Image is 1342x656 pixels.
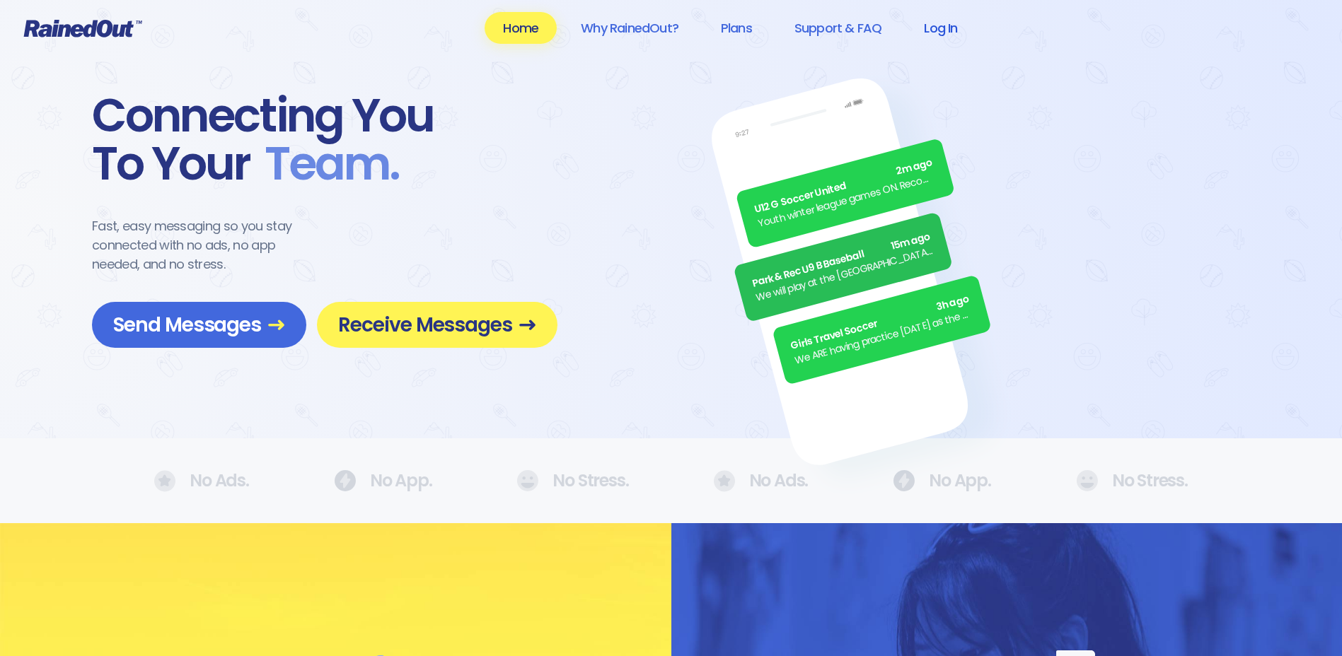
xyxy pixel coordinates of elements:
img: No Ads. [154,470,175,492]
div: No App. [893,470,991,491]
div: Youth winter league games ON. Recommend running shoes/sneakers for players as option for footwear. [757,170,939,232]
a: Log In [906,12,976,44]
span: 2m ago [895,156,935,180]
img: No Ads. [516,470,538,491]
div: No App. [334,470,432,491]
a: Support & FAQ [776,12,900,44]
div: Girls Travel Soccer [789,292,971,354]
div: Park & Rec U9 B Baseball [751,229,932,291]
div: No Ads. [714,470,809,492]
span: Team . [250,140,399,188]
span: Receive Messages [338,312,536,337]
div: No Stress. [516,470,628,491]
div: Fast, easy messaging so you stay connected with no ads, no app needed, and no stress. [92,216,318,274]
img: No Ads. [334,470,356,491]
div: We ARE having practice [DATE] as the sun is finally out. [793,306,975,368]
a: Plans [702,12,770,44]
a: Receive Messages [317,302,557,348]
div: U12 G Soccer United [753,156,935,218]
div: No Ads. [154,470,249,492]
div: Connecting You To Your [92,92,557,188]
div: No Stress. [1076,470,1188,491]
span: 15m ago [889,229,932,254]
a: Send Messages [92,302,306,348]
div: We will play at the [GEOGRAPHIC_DATA]. Wear white, be at the field by 5pm. [754,243,936,305]
img: No Ads. [714,470,735,492]
span: Send Messages [113,312,285,337]
a: Home [485,12,557,44]
span: 3h ago [935,292,971,315]
a: Why RainedOut? [562,12,697,44]
img: No Ads. [893,470,915,491]
img: No Ads. [1076,470,1098,491]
